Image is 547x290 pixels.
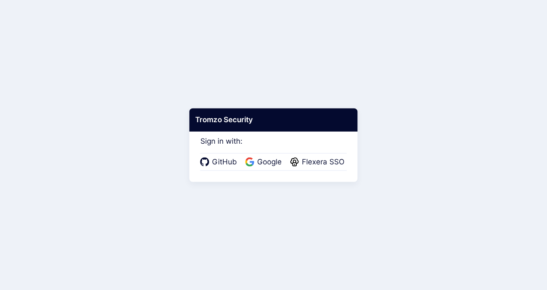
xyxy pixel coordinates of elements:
[255,157,284,168] span: Google
[200,157,240,168] a: GitHub
[290,157,347,168] a: Flexera SSO
[200,125,347,171] div: Sign in with:
[209,157,240,168] span: GitHub
[246,157,284,168] a: Google
[189,108,357,132] div: Tromzo Security
[299,157,347,168] span: Flexera SSO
